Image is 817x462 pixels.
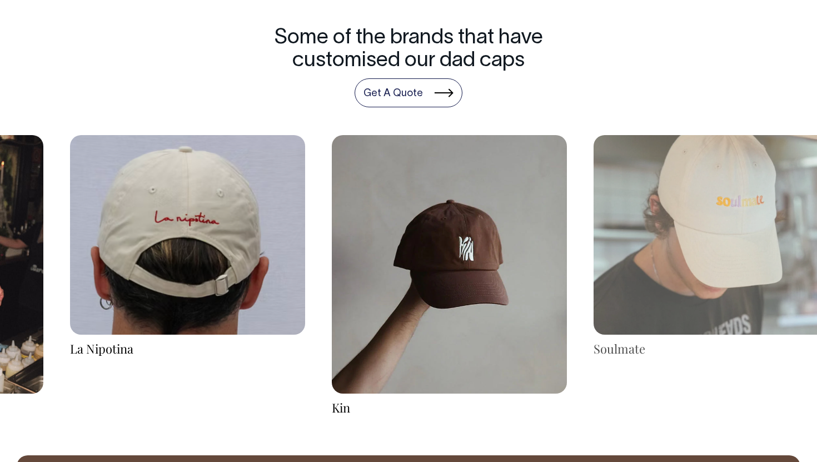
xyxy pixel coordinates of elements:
div: La Nipotina [70,340,305,357]
div: Kin [332,399,567,416]
a: Get A Quote [355,78,462,107]
img: La Nipotina [70,135,305,335]
h4: Some of the brands that have customised our dad caps [263,27,555,73]
img: Kin [332,135,567,394]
